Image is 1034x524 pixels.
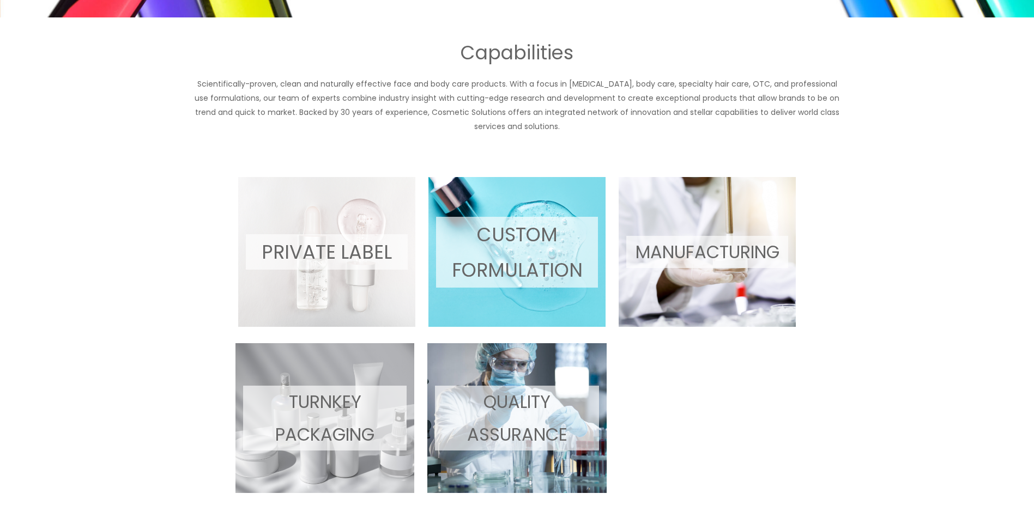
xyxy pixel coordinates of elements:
[626,236,788,268] p: MANUFACTURING
[190,77,844,133] p: Scientifically-proven, clean and naturally effective face and body care products. With a focus in...
[235,343,414,493] a: TURNKEY PACKAGING
[427,343,606,493] a: QUALITY ASSURANCE
[428,177,606,327] a: CUSTOM FORMULATION
[435,386,598,450] p: QUALITY ASSURANCE
[238,177,415,327] a: PRIVATE LABEL
[619,177,796,327] a: MANUFACTURING
[190,39,844,66] h1: Capabilities
[243,386,407,450] p: TURNKEY PACKAGING
[436,217,598,288] p: CUSTOM FORMULATION
[246,234,408,270] p: PRIVATE LABEL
